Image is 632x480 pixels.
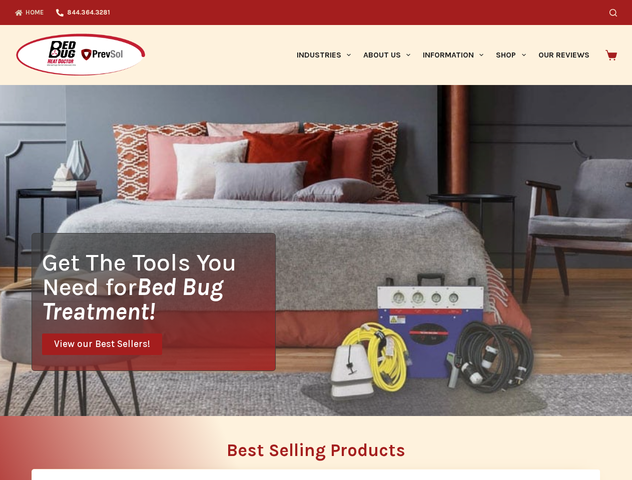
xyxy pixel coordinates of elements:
a: Information [417,25,490,85]
span: View our Best Sellers! [54,339,150,349]
a: About Us [357,25,416,85]
a: Industries [290,25,357,85]
h1: Get The Tools You Need for [42,250,275,323]
nav: Primary [290,25,595,85]
i: Bed Bug Treatment! [42,272,223,325]
a: Our Reviews [532,25,595,85]
h2: Best Selling Products [32,441,600,459]
img: Prevsol/Bed Bug Heat Doctor [15,33,146,77]
a: Shop [490,25,532,85]
button: Search [609,9,617,16]
a: View our Best Sellers! [42,333,162,355]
